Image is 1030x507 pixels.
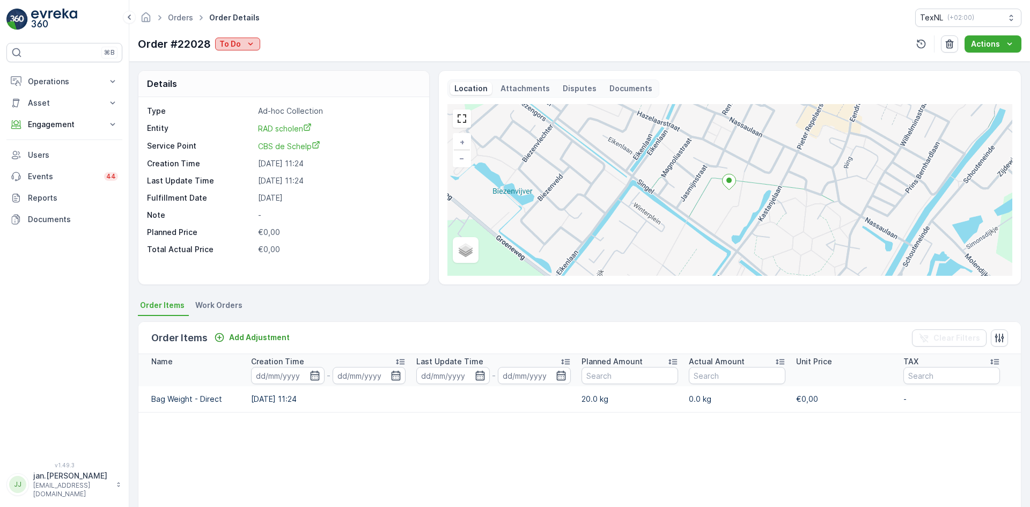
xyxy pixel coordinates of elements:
[6,471,122,498] button: JJjan.[PERSON_NAME][EMAIL_ADDRESS][DOMAIN_NAME]
[147,123,254,134] p: Entity
[903,356,918,367] p: TAX
[492,369,496,382] p: -
[689,356,745,367] p: Actual Amount
[138,36,211,52] p: Order #22028
[140,300,185,311] span: Order Items
[258,141,418,152] a: CBS de Schelp
[459,153,465,163] span: −
[460,137,465,146] span: +
[229,332,290,343] p: Add Adjustment
[454,238,477,262] a: Layers
[903,367,1000,384] input: Search
[33,481,111,498] p: [EMAIL_ADDRESS][DOMAIN_NAME]
[147,227,197,238] p: Planned Price
[6,209,122,230] a: Documents
[258,245,280,254] span: €0,00
[28,150,118,160] p: Users
[689,367,785,384] input: Search
[168,13,193,22] a: Orders
[147,158,254,169] p: Creation Time
[258,193,418,203] p: [DATE]
[147,210,254,221] p: Note
[6,144,122,166] a: Users
[6,92,122,114] button: Asset
[6,9,28,30] img: logo
[327,369,330,382] p: -
[563,83,597,94] p: Disputes
[454,83,488,94] p: Location
[147,244,214,255] p: Total Actual Price
[33,471,111,481] p: jan.[PERSON_NAME]
[31,9,77,30] img: logo_light-DOdMpM7g.png
[104,48,115,57] p: ⌘B
[971,39,1000,49] p: Actions
[454,134,470,150] a: Zoom In
[796,356,832,367] p: Unit Price
[140,16,152,25] a: Homepage
[498,367,571,384] input: dd/mm/yyyy
[898,386,1005,412] td: -
[582,356,643,367] p: Planned Amount
[28,119,101,130] p: Engagement
[210,331,294,344] button: Add Adjustment
[920,12,943,23] p: TexNL
[454,150,470,166] a: Zoom Out
[147,77,177,90] p: Details
[147,175,254,186] p: Last Update Time
[258,210,418,221] p: -
[416,356,483,367] p: Last Update Time
[151,330,208,346] p: Order Items
[106,172,116,181] p: 44
[609,83,652,94] p: Documents
[965,35,1021,53] button: Actions
[576,386,683,412] td: 20.0 kg
[258,142,320,151] span: CBS de Schelp
[6,71,122,92] button: Operations
[258,123,418,134] a: RAD scholen
[219,39,241,49] p: To Do
[151,356,173,367] p: Name
[147,141,254,152] p: Service Point
[28,193,118,203] p: Reports
[28,171,98,182] p: Events
[258,158,418,169] p: [DATE] 11:24
[6,187,122,209] a: Reports
[501,83,550,94] p: Attachments
[28,98,101,108] p: Asset
[251,367,325,384] input: dd/mm/yyyy
[246,386,411,412] td: [DATE] 11:24
[147,193,254,203] p: Fulfillment Date
[454,111,470,127] a: View Fullscreen
[215,38,260,50] button: To Do
[258,175,418,186] p: [DATE] 11:24
[416,367,490,384] input: dd/mm/yyyy
[147,106,254,116] p: Type
[9,476,26,493] div: JJ
[333,367,406,384] input: dd/mm/yyyy
[258,106,418,116] p: Ad-hoc Collection
[6,166,122,187] a: Events44
[195,300,242,311] span: Work Orders
[915,9,1021,27] button: TexNL(+02:00)
[138,386,246,412] td: Bag Weight - Direct
[258,124,312,133] span: RAD scholen
[947,13,974,22] p: ( +02:00 )
[683,386,791,412] td: 0.0 kg
[582,367,678,384] input: Search
[6,462,122,468] span: v 1.49.3
[251,356,304,367] p: Creation Time
[28,76,101,87] p: Operations
[258,227,280,237] span: €0,00
[933,333,980,343] p: Clear Filters
[6,114,122,135] button: Engagement
[28,214,118,225] p: Documents
[207,12,262,23] span: Order Details
[912,329,987,347] button: Clear Filters
[796,394,818,403] span: €0,00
